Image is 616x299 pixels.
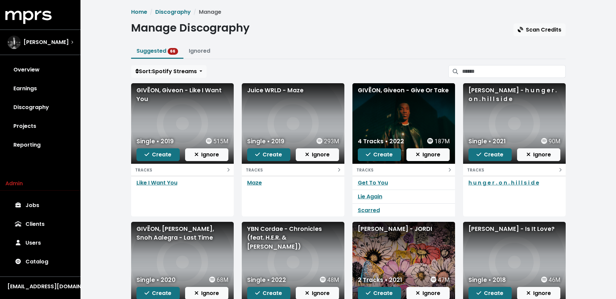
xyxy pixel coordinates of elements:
span: Ignore [305,151,330,158]
div: Single • 2020 [136,276,175,284]
a: Maze [247,179,262,187]
h1: Manage Discography [131,21,249,34]
span: Ignore [416,151,440,158]
span: Ignore [194,289,219,297]
span: Create [366,289,393,297]
a: Overview [5,60,75,79]
div: 68M [209,276,228,284]
span: Ignore [305,289,330,297]
span: Ignore [526,151,551,158]
a: Jobs [5,196,75,215]
button: Sort:Spotify Streams [131,65,207,78]
input: Search suggested projects [462,65,566,78]
a: mprs logo [5,13,52,21]
a: Suggested 66 [136,47,178,55]
button: Ignore [185,148,228,161]
button: Create [468,148,512,161]
button: Ignore [517,148,560,161]
span: Create [477,289,503,297]
div: 46M [541,276,560,284]
small: TRACKS [135,167,152,173]
a: Ignored [189,47,210,55]
div: Single • 2022 [247,276,286,284]
div: 90M [541,137,560,146]
a: Catalog [5,252,75,271]
a: Users [5,234,75,252]
small: TRACKS [356,167,374,173]
img: The selected account / producer [7,36,21,49]
div: 48M [320,276,339,284]
span: Create [145,289,171,297]
div: 4 Tracks • 2022 [358,137,404,146]
span: [PERSON_NAME] [23,38,69,46]
div: GIVĒON, Giveon - Give Or Take [358,86,450,95]
button: TRACKS [242,164,344,176]
small: TRACKS [467,167,484,173]
a: h u n g e r . o n . h i l l s i d e [468,179,539,187]
div: Single • 2021 [468,137,506,146]
a: Discography [155,8,191,16]
small: TRACKS [246,167,263,173]
a: Discography [5,98,75,117]
div: 2 Tracks • 2021 [358,276,402,284]
div: Juice WRLD - Maze [247,86,339,95]
a: Projects [5,117,75,136]
nav: breadcrumb [131,8,566,16]
div: YBN Cordae - Chronicles (feat. H.E.R. & [PERSON_NAME]) [247,225,339,251]
span: Ignore [416,289,440,297]
button: Create [136,148,180,161]
button: Ignore [296,148,339,161]
span: Ignore [194,151,219,158]
div: Single • 2019 [247,137,284,146]
div: [EMAIL_ADDRESS][DOMAIN_NAME] [7,283,73,291]
div: [PERSON_NAME] - h u n g e r . o n . h i l l s i d e [468,86,560,104]
button: TRACKS [463,164,566,176]
button: [EMAIL_ADDRESS][DOMAIN_NAME] [5,282,75,291]
button: Scan Credits [513,23,566,36]
button: TRACKS [131,164,234,176]
button: Create [247,148,290,161]
a: Lie Again [358,193,382,200]
button: Ignore [406,148,450,161]
span: Create [255,151,282,158]
a: Like I Want You [136,179,177,187]
a: Scarred [358,206,380,214]
span: Create [477,151,503,158]
li: Manage [191,8,221,16]
span: Create [255,289,282,297]
button: Create [358,148,401,161]
div: GIVĒON, Giveon - Like I Want You [136,86,228,104]
div: Single • 2018 [468,276,506,284]
div: Single • 2019 [136,137,174,146]
div: 293M [317,137,339,146]
div: GIVĒON, [PERSON_NAME], Snoh Aalegra - Last Time [136,225,228,242]
span: Create [366,151,393,158]
span: 66 [168,48,178,55]
a: Get To You [358,179,388,187]
div: 187M [427,137,449,146]
a: Reporting [5,136,75,154]
span: Sort: Spotify Streams [135,67,197,75]
span: Create [145,151,171,158]
span: Ignore [526,289,551,297]
div: [PERSON_NAME] - Is It Love? [468,225,560,233]
div: 515M [206,137,228,146]
a: Home [131,8,147,16]
a: Clients [5,215,75,234]
button: TRACKS [352,164,455,176]
div: [PERSON_NAME] - JORDI [358,225,450,233]
a: Earnings [5,79,75,98]
span: Scan Credits [518,26,561,34]
div: 47M [431,276,449,284]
